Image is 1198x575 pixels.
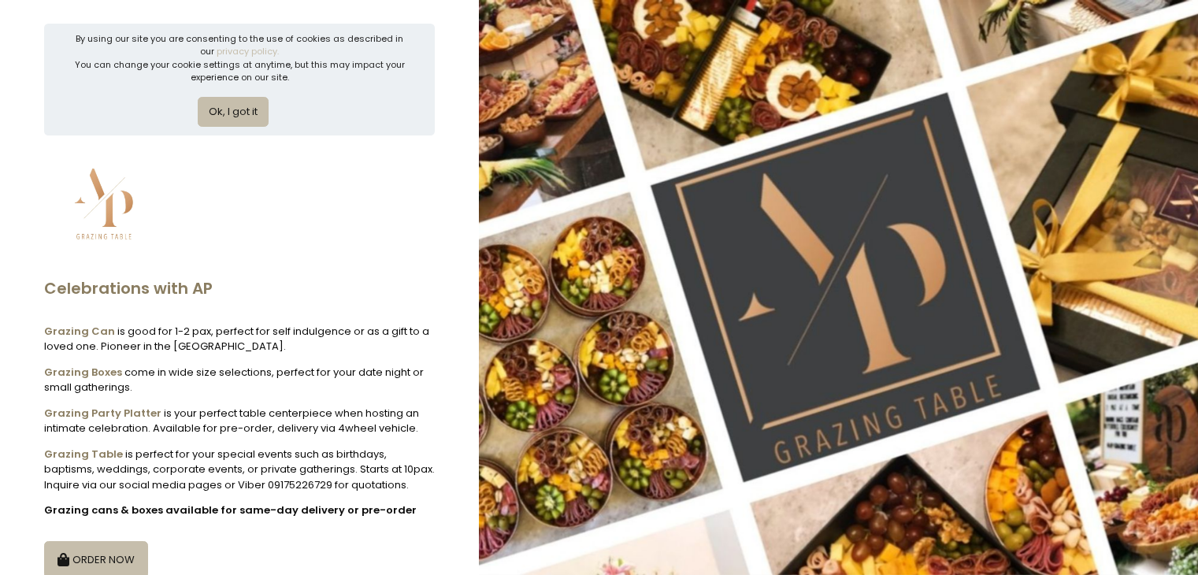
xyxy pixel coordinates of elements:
div: By using our site you are consenting to the use of cookies as described in our You can change you... [71,32,409,84]
div: Celebrations with AP [44,264,435,313]
b: Grazing Table [44,447,123,462]
div: come in wide size selections, perfect for your date night or small gatherings. [44,365,435,395]
img: AP GRAZING TABLE [44,146,162,264]
a: privacy policy. [217,45,279,57]
button: Ok, I got it [198,97,269,127]
b: Grazing Boxes [44,365,122,380]
div: is good for 1-2 pax, perfect for self indulgence or as a gift to a loved one. Pioneer in the [GEO... [44,324,435,354]
div: is perfect for your special events such as birthdays, baptisms, weddings, corporate events, or pr... [44,447,435,493]
b: Grazing Party Platter [44,406,161,421]
b: Grazing Can [44,324,115,339]
div: is your perfect table centerpiece when hosting an intimate celebration. Available for pre-order, ... [44,406,435,436]
div: Grazing cans & boxes available for same-day delivery or pre-order [44,503,435,518]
